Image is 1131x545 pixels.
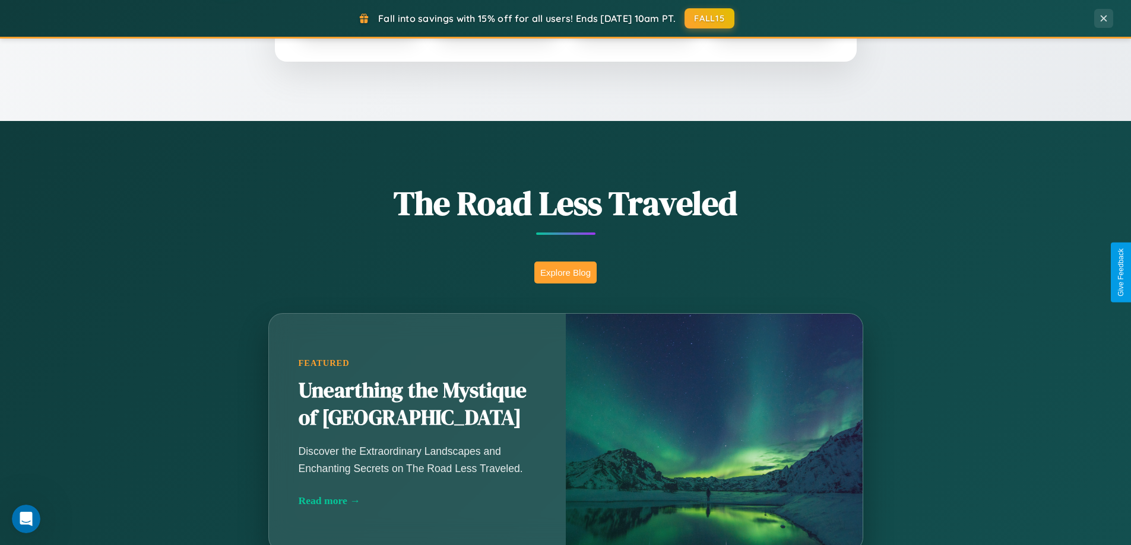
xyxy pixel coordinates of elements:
p: Discover the Extraordinary Landscapes and Enchanting Secrets on The Road Less Traveled. [299,443,536,476]
div: Featured [299,358,536,368]
span: Fall into savings with 15% off for all users! Ends [DATE] 10am PT. [378,12,676,24]
button: Explore Blog [534,262,597,283]
div: Give Feedback [1117,248,1125,297]
div: Read more → [299,495,536,507]
button: FALL15 [685,8,734,28]
h1: The Road Less Traveled [210,180,922,226]
h2: Unearthing the Mystique of [GEOGRAPHIC_DATA] [299,377,536,432]
iframe: Intercom live chat [12,505,40,533]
